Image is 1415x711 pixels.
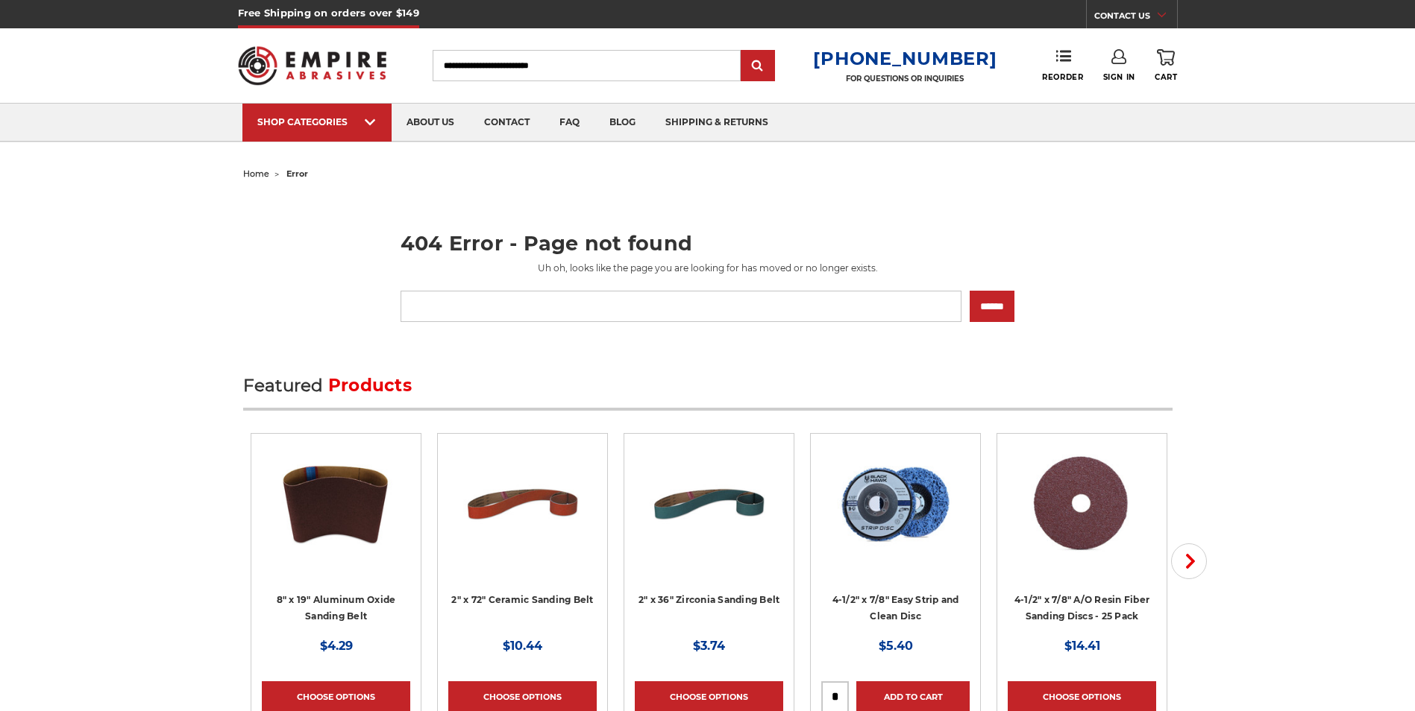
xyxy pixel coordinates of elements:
[277,444,396,563] img: aluminum oxide 8x19 sanding belt
[503,639,542,653] span: $10.44
[635,444,783,586] a: 2" x 36" Zirconia Pipe Sanding Belt
[1155,49,1177,82] a: Cart
[832,444,960,563] img: 4-1/2" x 7/8" Easy Strip and Clean Disc
[392,104,469,142] a: about us
[545,104,594,142] a: faq
[451,594,593,605] a: 2" x 72" Ceramic Sanding Belt
[743,51,773,81] input: Submit
[320,639,353,653] span: $4.29
[650,104,783,142] a: shipping & returns
[813,74,997,83] p: FOR QUESTIONS OR INQUIRIES
[286,168,308,179] span: error
[1103,72,1135,82] span: Sign In
[257,116,377,127] div: SHOP CATEGORIES
[879,639,913,653] span: $5.40
[328,375,412,396] span: Products
[1008,444,1156,586] a: 4.5 inch resin fiber disc
[262,444,410,586] a: aluminum oxide 8x19 sanding belt
[1042,72,1083,82] span: Reorder
[813,48,997,69] a: [PHONE_NUMBER]
[1155,72,1177,82] span: Cart
[401,262,1015,275] p: Uh oh, looks like the page you are looking for has moved or no longer exists.
[650,444,769,563] img: 2" x 36" Zirconia Pipe Sanding Belt
[1094,7,1177,28] a: CONTACT US
[277,594,396,622] a: 8" x 19" Aluminum Oxide Sanding Belt
[821,444,970,586] a: 4-1/2" x 7/8" Easy Strip and Clean Disc
[469,104,545,142] a: contact
[401,233,1015,253] h1: 404 Error - Page not found
[463,444,583,563] img: 2" x 72" Ceramic Pipe Sanding Belt
[639,594,780,605] a: 2" x 36" Zirconia Sanding Belt
[448,444,597,586] a: 2" x 72" Ceramic Pipe Sanding Belt
[594,104,650,142] a: blog
[1021,444,1143,563] img: 4.5 inch resin fiber disc
[238,37,387,95] img: Empire Abrasives
[1014,594,1149,622] a: 4-1/2" x 7/8" A/O Resin Fiber Sanding Discs - 25 Pack
[1171,543,1207,579] button: Next
[1042,49,1083,81] a: Reorder
[693,639,725,653] span: $3.74
[832,594,959,622] a: 4-1/2" x 7/8" Easy Strip and Clean Disc
[243,168,269,179] a: home
[1064,639,1100,653] span: $14.41
[243,375,324,396] span: Featured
